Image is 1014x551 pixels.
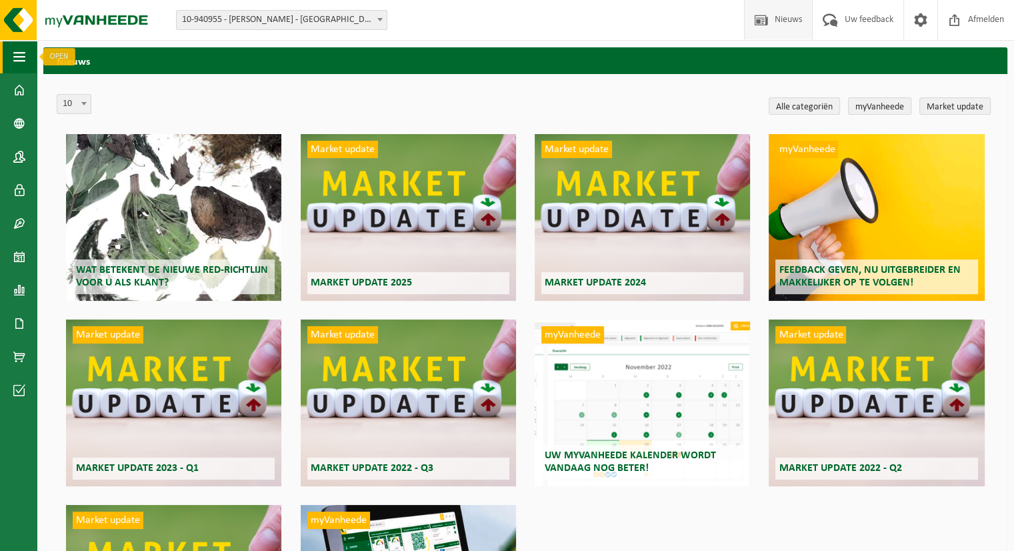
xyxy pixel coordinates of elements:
[177,11,387,29] span: 10-940955 - DECKERS MARC CVBA - KALMTHOUT
[535,134,750,301] a: Market update Market update 2024
[311,463,433,474] span: Market update 2022 - Q3
[66,134,281,301] a: Wat betekent de nieuwe RED-richtlijn voor u als klant?
[769,320,984,486] a: Market update Market update 2022 - Q2
[311,278,412,288] span: Market update 2025
[779,463,901,474] span: Market update 2022 - Q2
[769,97,840,115] a: Alle categoriën
[307,141,378,158] span: Market update
[307,326,378,344] span: Market update
[73,326,143,344] span: Market update
[545,450,716,474] span: Uw myVanheede kalender wordt vandaag nog beter!
[43,47,1007,73] h2: Nieuws
[57,95,91,113] span: 10
[535,320,750,486] a: myVanheede Uw myVanheede kalender wordt vandaag nog beter!
[176,10,387,30] span: 10-940955 - DECKERS MARC CVBA - KALMTHOUT
[775,141,838,158] span: myVanheede
[541,141,612,158] span: Market update
[779,265,960,288] span: Feedback geven, nu uitgebreider en makkelijker op te volgen!
[848,97,911,115] a: myVanheede
[73,512,143,529] span: Market update
[76,265,268,288] span: Wat betekent de nieuwe RED-richtlijn voor u als klant?
[66,320,281,486] a: Market update Market update 2023 - Q1
[541,326,604,344] span: myVanheede
[57,94,91,114] span: 10
[919,97,991,115] a: Market update
[301,320,516,486] a: Market update Market update 2022 - Q3
[76,463,199,474] span: Market update 2023 - Q1
[545,278,646,288] span: Market update 2024
[307,512,370,529] span: myVanheede
[769,134,984,301] a: myVanheede Feedback geven, nu uitgebreider en makkelijker op te volgen!
[775,326,846,344] span: Market update
[301,134,516,301] a: Market update Market update 2025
